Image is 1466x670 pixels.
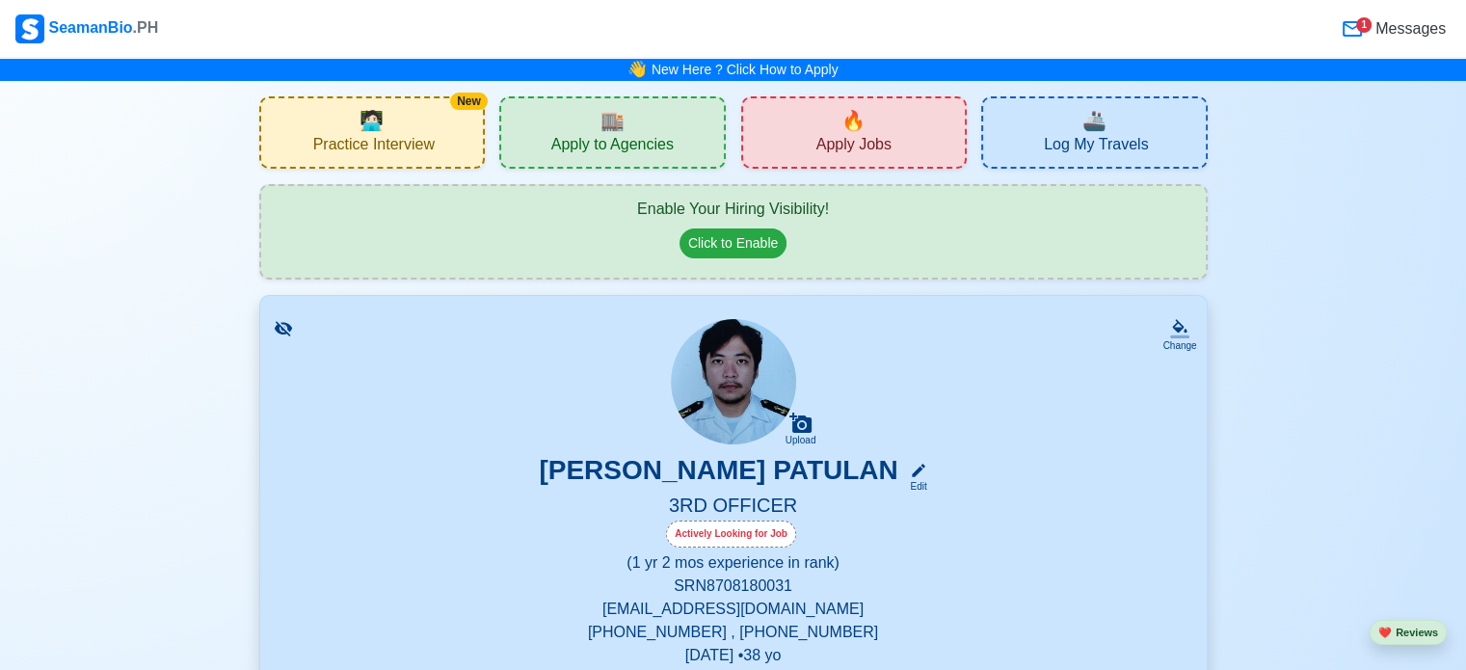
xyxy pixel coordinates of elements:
span: bell [626,56,650,83]
div: Edit [902,479,927,494]
div: Change [1162,338,1196,353]
p: [PHONE_NUMBER] , [PHONE_NUMBER] [283,621,1184,644]
p: [EMAIL_ADDRESS][DOMAIN_NAME] [283,598,1184,621]
div: Actively Looking for Job [666,521,796,548]
span: agencies [600,106,625,135]
a: New Here ? Click How to Apply [652,62,839,77]
p: [DATE] • 38 yo [283,644,1184,667]
div: Upload [786,435,816,446]
span: new [841,106,866,135]
h5: 3RD OFFICER [283,494,1184,521]
span: .PH [133,19,159,36]
div: Enable Your Hiring Visibility! [280,198,1186,221]
p: (1 yr 2 mos experience in rank) [283,551,1184,575]
span: Apply Jobs [816,135,892,159]
div: SeamanBio [15,14,158,43]
span: Messages [1372,17,1446,40]
p: SRN 8708180031 [283,575,1184,598]
span: travel [1082,106,1106,135]
span: Log My Travels [1044,135,1148,159]
span: Practice Interview [313,135,435,159]
div: New [450,93,488,110]
span: interview [360,106,384,135]
span: Apply to Agencies [551,135,674,159]
div: 1 [1356,17,1372,33]
img: Logo [15,14,44,43]
button: Click to Enable [680,228,786,258]
button: heartReviews [1370,620,1447,646]
h3: [PERSON_NAME] PATULAN [539,454,897,494]
span: heart [1378,627,1392,638]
